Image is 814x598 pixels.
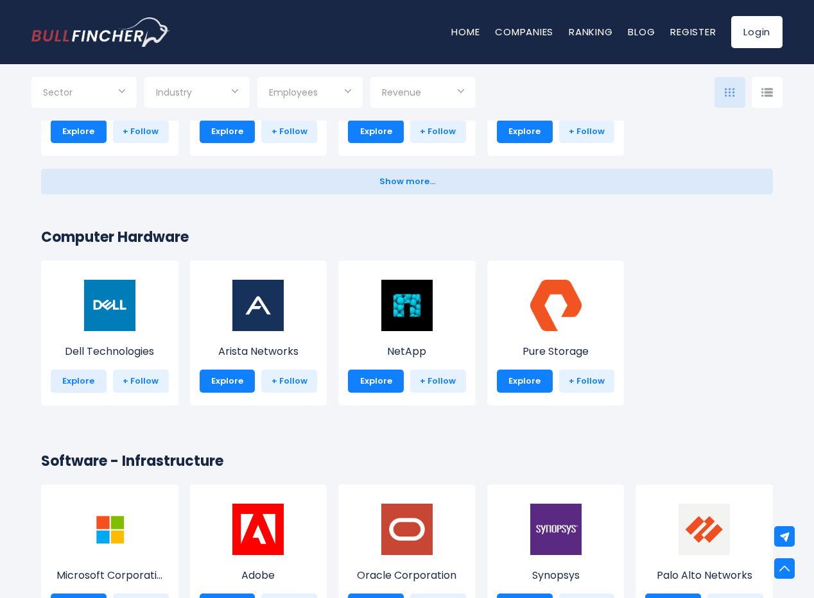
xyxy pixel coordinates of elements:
h2: Computer Hardware [41,226,773,248]
p: Pure Storage [497,344,615,359]
span: Employees [269,87,318,98]
a: Palo Alto Networks [645,529,763,583]
a: + Follow [261,370,317,393]
a: + Follow [559,370,615,393]
button: Show more... [41,169,773,194]
a: + Follow [410,370,466,393]
input: Selection [269,82,351,105]
a: Explore [497,370,553,393]
span: Revenue [382,87,421,98]
a: Dell Technologies [51,305,169,359]
a: + Follow [410,120,466,143]
a: Synopsys [497,529,615,583]
a: Explore [348,370,404,393]
a: Arista Networks [200,305,318,359]
span: Industry [156,87,192,98]
span: Sector [43,87,73,98]
a: NetApp [348,305,466,359]
a: Explore [51,120,107,143]
img: MSFT.png [84,504,135,555]
img: SNPS.png [530,504,582,555]
img: icon-comp-grid.svg [725,88,735,97]
a: Explore [51,370,107,393]
a: + Follow [113,370,169,393]
input: Selection [43,82,125,105]
input: Selection [156,82,238,105]
img: icon-comp-list-view.svg [761,88,773,97]
a: Companies [495,25,553,38]
a: + Follow [559,120,615,143]
a: Login [731,16,783,48]
img: Bullfincher logo [31,17,170,47]
a: Oracle Corporation [348,529,466,583]
span: Show more... [379,177,435,187]
p: NetApp [348,344,466,359]
a: + Follow [113,120,169,143]
p: Dell Technologies [51,344,169,359]
h2: Software - Infrastructure [41,450,773,472]
a: Home [451,25,480,38]
a: Explore [497,120,553,143]
p: Oracle Corporation [348,568,466,583]
img: ADBE.png [232,504,284,555]
a: Ranking [569,25,612,38]
p: Adobe [200,568,318,583]
a: Go to homepage [31,17,169,47]
p: Microsoft Corporation [51,568,169,583]
a: Explore [200,120,255,143]
input: Selection [382,82,464,105]
a: Explore [348,120,404,143]
a: Adobe [200,529,318,583]
a: Explore [200,370,255,393]
a: + Follow [261,120,317,143]
p: Arista Networks [200,344,318,359]
a: Pure Storage [497,305,615,359]
p: Palo Alto Networks [645,568,763,583]
img: PANW.png [679,504,730,555]
img: ORCL.jpeg [381,504,433,555]
img: PSTG.png [530,280,582,331]
a: Blog [628,25,655,38]
a: Register [670,25,716,38]
img: DELL.png [84,280,135,331]
img: ANET.png [232,280,284,331]
img: NTAP.jpeg [381,280,433,331]
a: Microsoft Corporati... [51,529,169,583]
p: Synopsys [497,568,615,583]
